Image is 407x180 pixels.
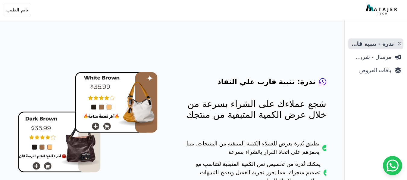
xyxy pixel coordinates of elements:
[366,5,399,15] img: MatajerTech Logo
[351,53,391,61] span: مرسال - شريط دعاية
[4,4,31,16] button: تايم الطيب
[351,66,391,75] span: باقات العروض
[217,77,315,87] h4: ندرة: تنبية قارب علي النفاذ
[182,139,326,160] li: تطبيق نُدرة يعرض للعملاء الكمية المتبقية من المنتجات، مما يحفزهم على اتخاذ القرار بالشراء بسرعة
[182,99,326,120] p: شجع عملاءك على الشراء بسرعة من خلال عرض الكمية المتبقية من منتجك
[6,6,28,14] span: تايم الطيب
[351,40,394,48] span: ندرة - تنبية قارب علي النفاذ
[18,72,158,172] img: hero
